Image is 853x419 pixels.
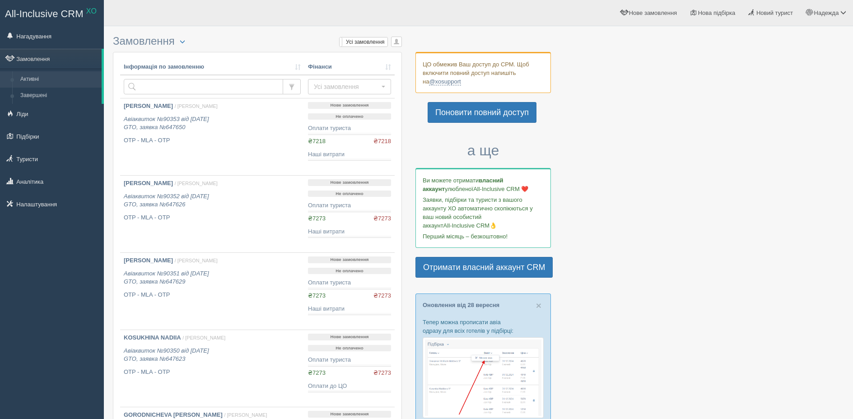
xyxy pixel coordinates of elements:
a: Активні [16,71,102,88]
div: Наші витрати [308,305,391,313]
span: ₴7273 [373,214,391,223]
a: Оновлення від 28 вересня [423,302,499,308]
span: All-Inclusive CRM ❤️ [473,186,528,192]
span: Нове замовлення [629,9,677,16]
h3: а ще [415,143,551,158]
p: Нове замовлення [308,334,391,340]
b: GORODNICHEVA [PERSON_NAME] [124,411,223,418]
b: [PERSON_NAME] [124,102,173,109]
b: [PERSON_NAME] [124,180,173,186]
span: Усі замовлення [314,82,379,91]
div: Оплати до ЦО [308,382,391,391]
p: Тепер можна прописати авіа одразу для всіх готелів у підбірці: [423,318,544,335]
p: OTP - MLA - OTP [124,368,301,377]
p: OTP - MLA - OTP [124,214,301,222]
span: ₴7218 [308,138,326,144]
div: Оплати туриста [308,124,391,133]
div: Оплати туриста [308,201,391,210]
i: Авіаквиток №90350 від [DATE] GTO, заявка №647623 [124,347,209,363]
p: Заявки, підбірки та туристи з вашого аккаунту ХО автоматично скопіюються у ваш новий особистий ак... [423,196,544,230]
button: Close [536,301,541,310]
span: / [PERSON_NAME] [175,258,218,263]
span: ₴7273 [373,369,391,377]
a: [PERSON_NAME] / [PERSON_NAME] Авіаквиток №90352 від [DATE]GTO, заявка №647626 OTP - MLA - OTP [120,176,304,252]
a: Отримати власний аккаунт CRM [415,257,553,278]
p: Ви можете отримати улюбленої [423,176,544,193]
i: Авіаквиток №90351 від [DATE] GTO, заявка №647629 [124,270,209,285]
input: Пошук за номером замовлення, ПІБ або паспортом туриста [124,79,283,94]
p: Не оплачено [308,268,391,275]
div: ЦО обмежив Ваш доступ до СРМ. Щоб включити повний доступ напишіть на [415,52,551,93]
span: Надежда [814,9,839,16]
button: Усі замовлення [308,79,391,94]
sup: XO [86,7,97,15]
a: Інформація по замовленню [124,63,301,71]
b: [PERSON_NAME] [124,257,173,264]
p: Не оплачено [308,113,391,120]
span: ₴7273 [308,292,326,299]
p: Нове замовлення [308,179,391,186]
a: [PERSON_NAME] / [PERSON_NAME] Авіаквиток №90351 від [DATE]GTO, заявка №647629 OTP - MLA - OTP [120,253,304,330]
div: Оплати туриста [308,279,391,287]
span: / [PERSON_NAME] [175,181,218,186]
div: Наші витрати [308,228,391,236]
p: Не оплачено [308,191,391,197]
a: [PERSON_NAME] / [PERSON_NAME] Авіаквиток №90353 від [DATE]GTO, заявка №647650 OTP - MLA - OTP [120,98,304,175]
span: / [PERSON_NAME] [182,335,225,340]
a: KOSUKHINA NADIIA / [PERSON_NAME] Авіаквиток №90350 від [DATE]GTO, заявка №647623 OTP - MLA - OTP [120,330,304,407]
i: Авіаквиток №90353 від [DATE] GTO, заявка №647650 [124,116,209,131]
p: Не оплачено [308,345,391,352]
b: власний аккаунт [423,177,503,192]
p: OTP - MLA - OTP [124,136,301,145]
span: ₴7273 [308,215,326,222]
a: Поновити повний доступ [428,102,536,123]
span: All-Inclusive CRM [5,8,84,19]
p: OTP - MLA - OTP [124,291,301,299]
span: × [536,300,541,311]
p: Нове замовлення [308,411,391,418]
p: Нове замовлення [308,256,391,263]
span: ₴7273 [373,292,391,300]
p: Перший місяць – безкоштовно! [423,232,544,241]
span: Нова підбірка [698,9,736,16]
p: Нове замовлення [308,102,391,109]
div: Наші витрати [308,150,391,159]
div: Оплати туриста [308,356,391,364]
span: / [PERSON_NAME] [175,103,218,109]
span: ₴7273 [308,369,326,376]
a: All-Inclusive CRM XO [0,0,103,25]
h3: Замовлення [113,35,402,47]
img: %D0%BF%D1%96%D0%B4%D0%B1%D1%96%D1%80%D0%BA%D0%B0-%D0%B0%D0%B2%D1%96%D0%B0-1-%D1%81%D1%80%D0%BC-%D... [423,337,544,418]
b: KOSUKHINA NADIIA [124,334,181,341]
a: Фінанси [308,63,391,71]
label: Усі замовлення [340,37,387,47]
i: Авіаквиток №90352 від [DATE] GTO, заявка №647626 [124,193,209,208]
span: ₴7218 [373,137,391,146]
a: @xosupport [429,78,461,85]
a: Завершені [16,88,102,104]
span: Новий турист [756,9,793,16]
span: / [PERSON_NAME] [224,412,267,418]
span: All-Inclusive CRM👌 [443,222,497,229]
